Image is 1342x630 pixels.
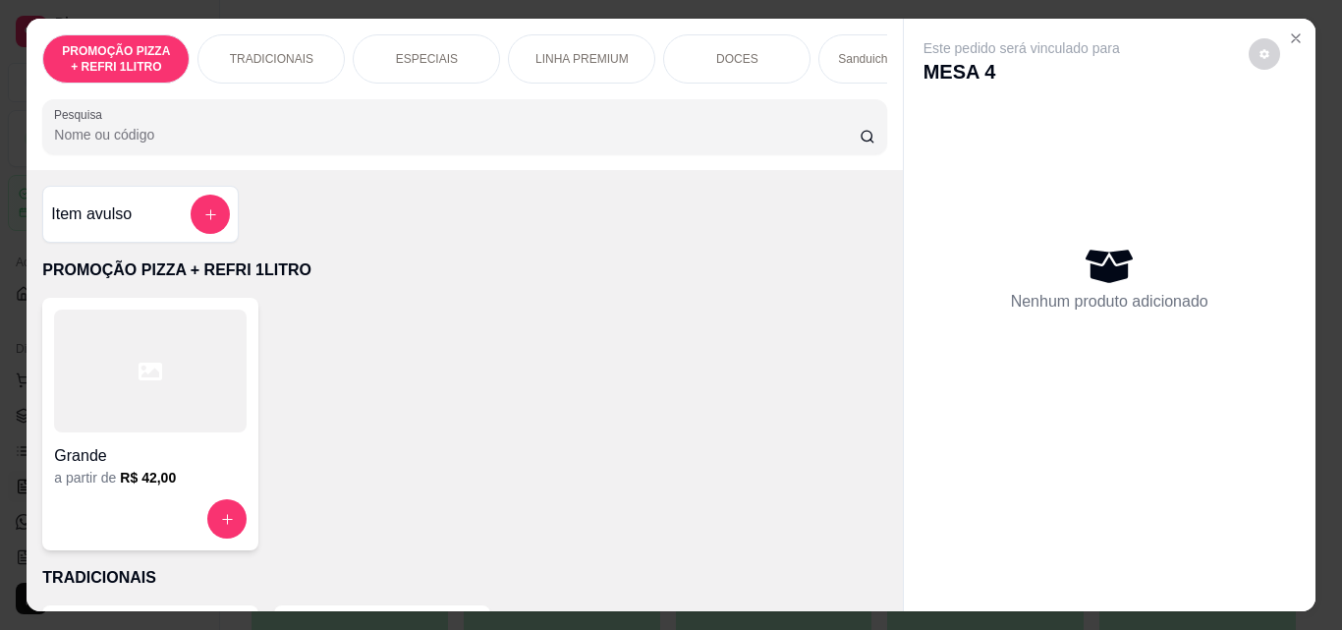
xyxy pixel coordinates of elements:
[923,58,1120,86] p: MESA 4
[191,195,230,234] button: add-separate-item
[1280,23,1312,54] button: Close
[42,258,886,282] p: PROMOÇÃO PIZZA + REFRI 1LITRO
[535,51,629,67] p: LINHA PREMIUM
[838,51,946,67] p: Sanduiche Artesanal
[207,499,247,539] button: increase-product-quantity
[59,43,173,75] p: PROMOÇÃO PIZZA + REFRI 1LITRO
[923,38,1120,58] p: Este pedido será vinculado para
[54,106,109,123] label: Pesquisa
[230,51,313,67] p: TRADICIONAIS
[1249,38,1280,70] button: decrease-product-quantity
[42,566,886,590] p: TRADICIONAIS
[51,202,132,226] h4: Item avulso
[54,468,247,487] div: a partir de
[120,468,176,487] h6: R$ 42,00
[396,51,458,67] p: ESPECIAIS
[54,125,860,144] input: Pesquisa
[54,444,247,468] h4: Grande
[1011,290,1208,314] p: Nenhum produto adicionado
[716,51,758,67] p: DOCES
